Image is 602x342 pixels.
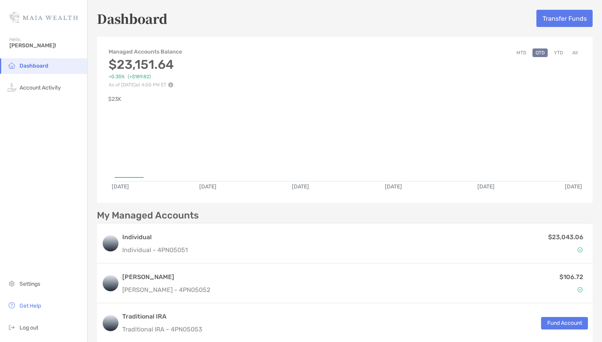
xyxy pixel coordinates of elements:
[97,9,168,27] h5: Dashboard
[292,183,309,190] text: [DATE]
[128,74,151,80] span: ( +$189.82 )
[513,48,529,57] button: MTD
[385,183,402,190] text: [DATE]
[20,324,38,331] span: Log out
[577,247,583,252] img: Account Status icon
[122,312,202,321] h3: Traditional IRA
[541,317,588,329] button: Fund Account
[565,183,582,190] text: [DATE]
[20,84,61,91] span: Account Activity
[9,42,82,49] span: [PERSON_NAME]!
[122,324,202,334] p: Traditional IRA - 4PN05053
[103,276,118,291] img: logo account
[7,82,16,92] img: activity icon
[109,82,183,88] p: As of [DATE] at 4:00 PM ET
[577,287,583,292] img: Account Status icon
[7,61,16,70] img: household icon
[199,183,216,190] text: [DATE]
[20,303,41,309] span: Get Help
[109,57,183,72] h3: $23,151.64
[7,322,16,332] img: logout icon
[109,74,125,80] span: +0.35%
[108,96,121,102] text: $23K
[122,233,188,242] h3: Individual
[569,48,581,57] button: All
[122,245,188,255] p: Individual - 4PN05051
[122,272,210,282] h3: [PERSON_NAME]
[7,279,16,288] img: settings icon
[112,183,129,190] text: [DATE]
[109,48,183,55] h4: Managed Accounts Balance
[9,3,78,31] img: Zoe Logo
[103,236,118,251] img: logo account
[103,315,118,331] img: logo account
[7,301,16,310] img: get-help icon
[551,48,566,57] button: YTD
[477,183,495,190] text: [DATE]
[97,211,199,220] p: My Managed Accounts
[122,285,210,295] p: [PERSON_NAME] - 4PN05052
[168,82,173,88] img: Performance Info
[532,48,548,57] button: QTD
[20,281,40,287] span: Settings
[20,63,48,69] span: Dashboard
[548,232,583,242] p: $23,043.06
[536,10,593,27] button: Transfer Funds
[559,272,583,282] p: $106.72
